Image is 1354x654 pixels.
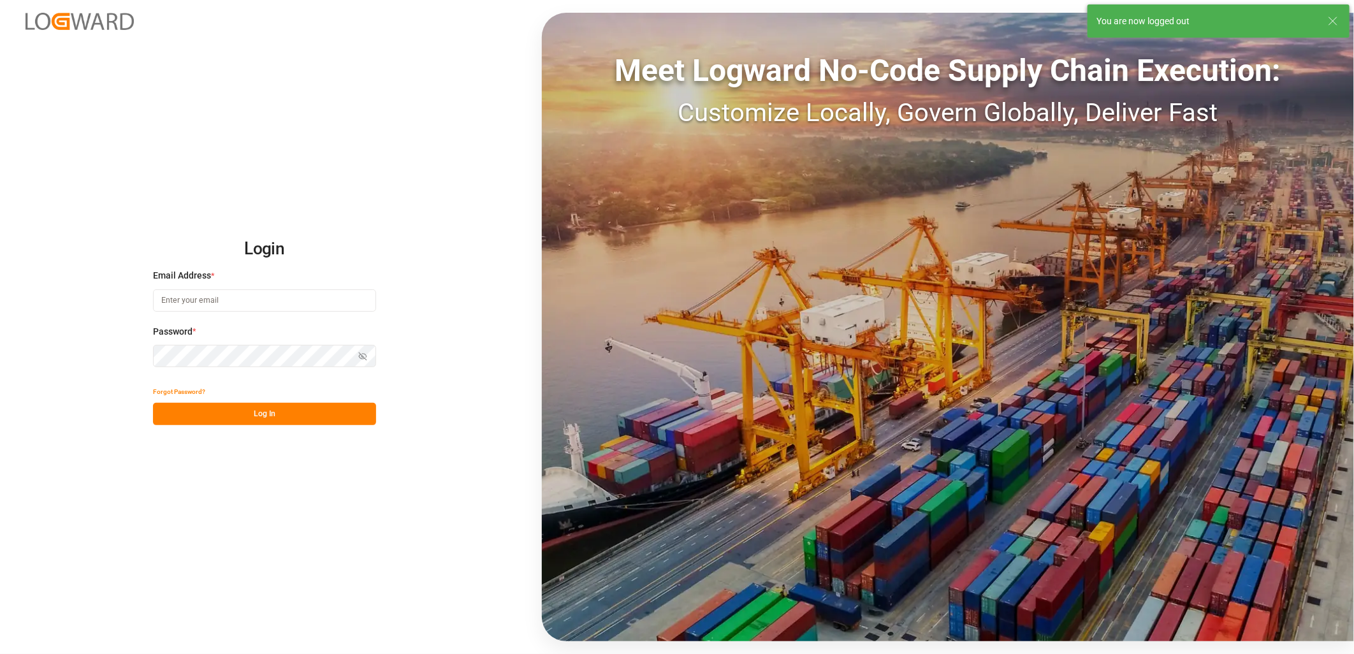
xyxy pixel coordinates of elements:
span: Password [153,325,193,338]
div: Customize Locally, Govern Globally, Deliver Fast [542,94,1354,132]
div: Meet Logward No-Code Supply Chain Execution: [542,48,1354,94]
button: Forgot Password? [153,381,205,403]
div: You are now logged out [1096,15,1316,28]
button: Log In [153,403,376,425]
input: Enter your email [153,289,376,312]
img: Logward_new_orange.png [25,13,134,30]
h2: Login [153,229,376,270]
span: Email Address [153,269,211,282]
